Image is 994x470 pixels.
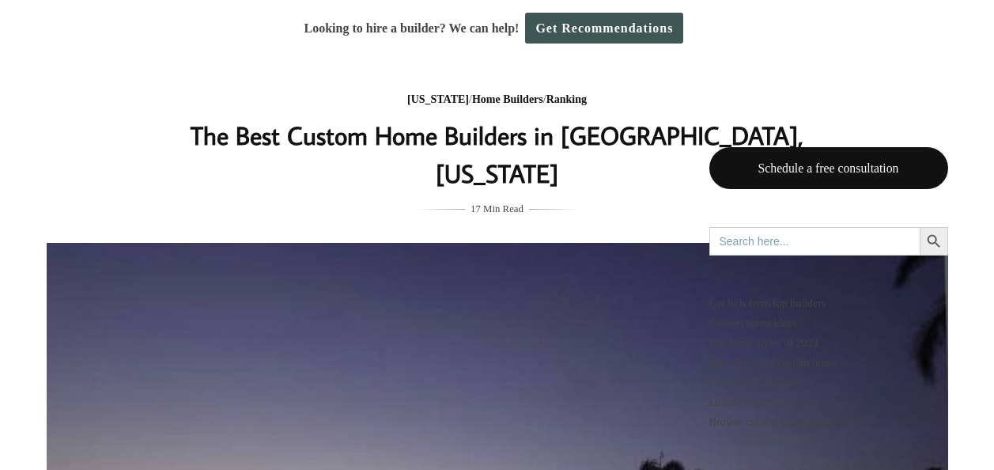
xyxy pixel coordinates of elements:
h1: The Best Custom Home Builders in [GEOGRAPHIC_DATA], [US_STATE] [182,116,813,192]
span: 17 Min Read [471,200,523,218]
div: / / [182,90,813,110]
a: [US_STATE] [407,93,469,105]
a: Ranking [546,93,587,105]
a: Get Recommendations [525,13,683,44]
a: Home Builders [472,93,543,105]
